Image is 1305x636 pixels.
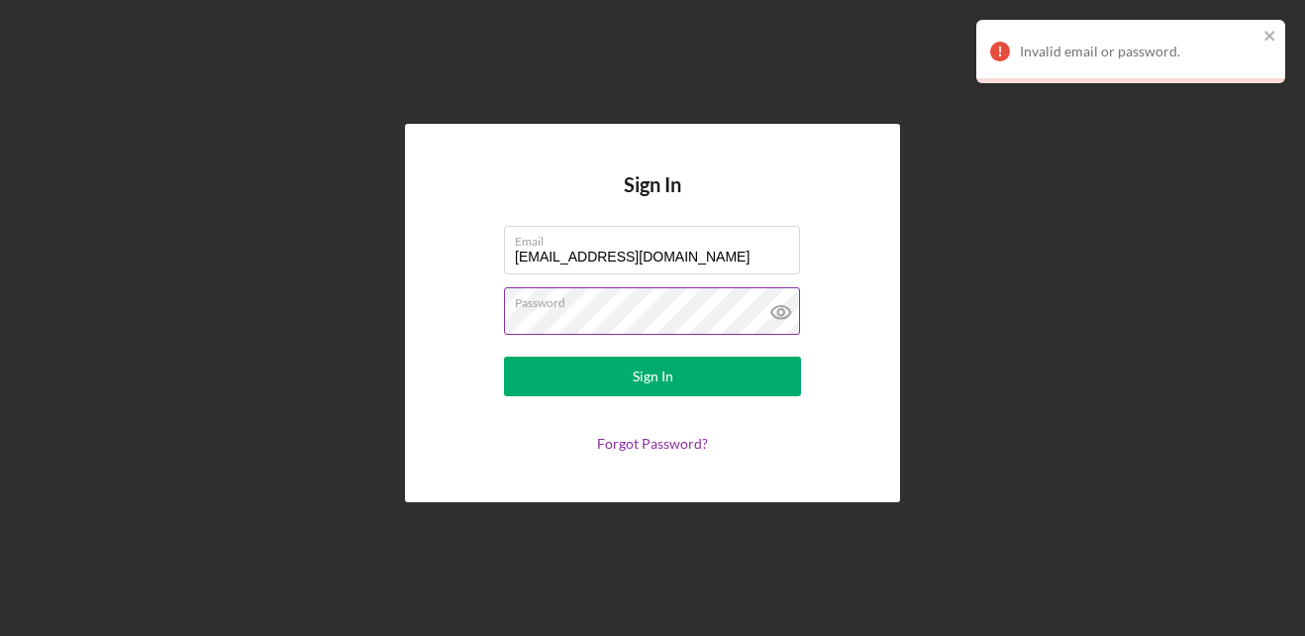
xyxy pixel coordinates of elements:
[515,288,800,310] label: Password
[504,357,801,396] button: Sign In
[633,357,673,396] div: Sign In
[597,435,708,452] a: Forgot Password?
[1263,28,1277,47] button: close
[624,173,681,226] h4: Sign In
[1020,44,1257,59] div: Invalid email or password.
[515,227,800,249] label: Email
